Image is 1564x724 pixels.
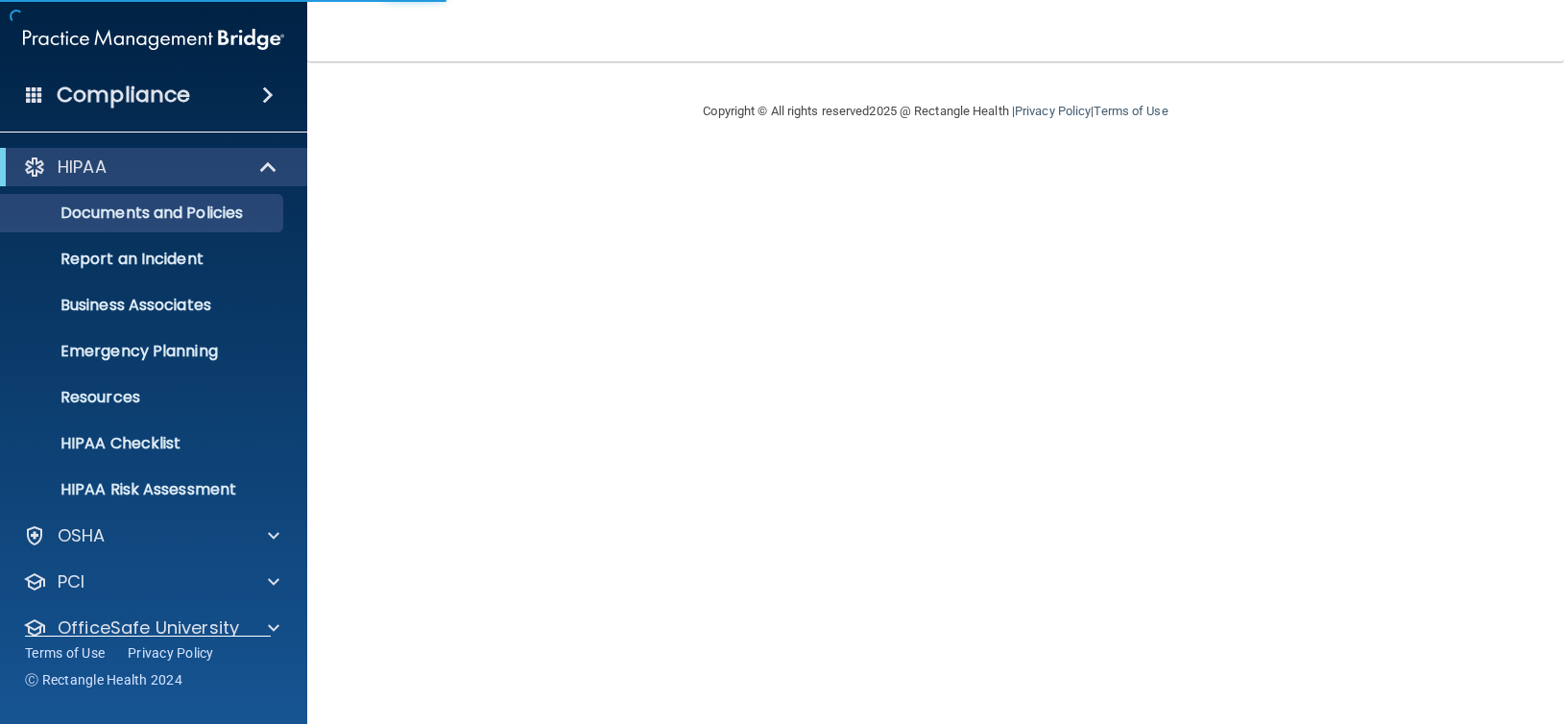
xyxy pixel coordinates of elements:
p: Emergency Planning [12,342,275,361]
img: PMB logo [23,20,284,59]
h4: Compliance [57,82,190,109]
p: Resources [12,388,275,407]
p: OfficeSafe University [58,616,239,640]
p: Documents and Policies [12,204,275,223]
p: Report an Incident [12,250,275,269]
p: OSHA [58,524,106,547]
a: Privacy Policy [1015,104,1091,118]
a: Terms of Use [1094,104,1167,118]
div: Copyright © All rights reserved 2025 @ Rectangle Health | | [586,81,1287,142]
a: HIPAA [23,156,278,179]
a: OSHA [23,524,279,547]
a: Terms of Use [25,643,105,663]
p: HIPAA [58,156,107,179]
p: PCI [58,570,84,593]
a: Privacy Policy [128,643,214,663]
p: HIPAA Risk Assessment [12,480,275,499]
p: HIPAA Checklist [12,434,275,453]
a: OfficeSafe University [23,616,279,640]
a: PCI [23,570,279,593]
span: Ⓒ Rectangle Health 2024 [25,670,182,689]
p: Business Associates [12,296,275,315]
